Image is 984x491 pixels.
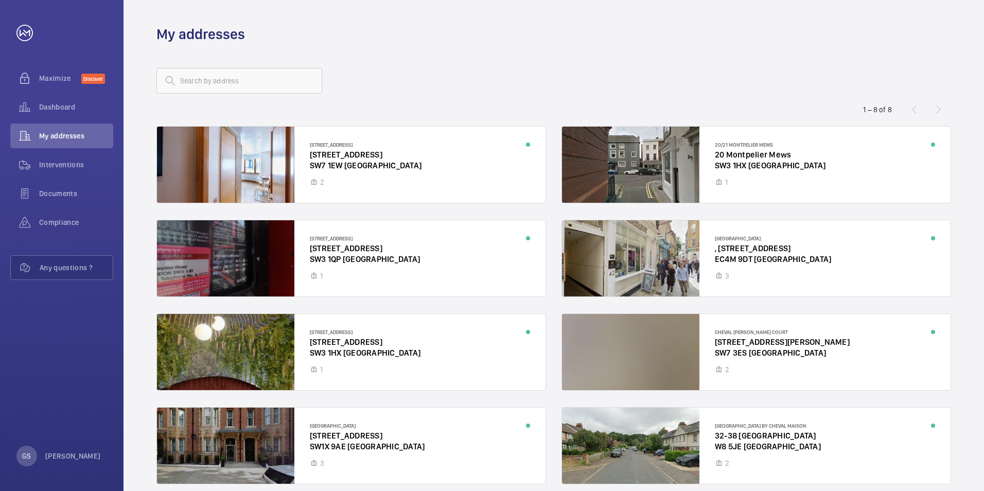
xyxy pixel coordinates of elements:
div: 1 – 8 of 8 [863,104,892,115]
span: Documents [39,188,113,199]
p: GS [22,451,31,461]
p: [PERSON_NAME] [45,451,101,461]
span: Interventions [39,160,113,170]
h1: My addresses [156,25,245,44]
span: Compliance [39,217,113,227]
input: Search by address [156,68,322,94]
span: Dashboard [39,102,113,112]
span: Discover [81,74,105,84]
span: Maximize [39,73,81,83]
span: Any questions ? [40,262,113,273]
span: My addresses [39,131,113,141]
